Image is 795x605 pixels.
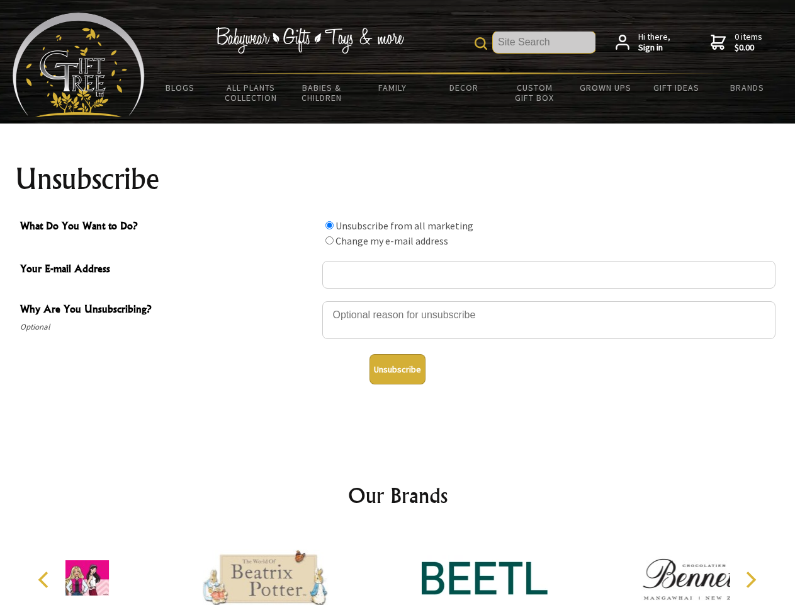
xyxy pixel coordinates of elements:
[215,27,404,54] img: Babywear - Gifts - Toys & more
[325,221,334,229] input: What Do You Want to Do?
[369,354,426,384] button: Unsubscribe
[616,32,670,54] a: Hi there,Sign in
[641,74,712,101] a: Gift Ideas
[735,42,762,54] strong: $0.00
[20,261,316,279] span: Your E-mail Address
[711,32,762,54] a: 0 items$0.00
[20,320,316,335] span: Optional
[31,566,59,594] button: Previous
[13,13,145,117] img: Babyware - Gifts - Toys and more...
[428,74,499,101] a: Decor
[335,219,473,232] label: Unsubscribe from all marketing
[735,31,762,54] span: 0 items
[322,261,775,289] input: Your E-mail Address
[20,301,316,320] span: Why Are You Unsubscribing?
[712,74,783,101] a: Brands
[493,32,595,53] input: Site Search
[25,480,770,510] h2: Our Brands
[216,74,287,111] a: All Plants Collection
[638,32,670,54] span: Hi there,
[286,74,358,111] a: Babies & Children
[145,74,216,101] a: BLOGS
[322,301,775,339] textarea: Why Are You Unsubscribing?
[325,236,334,245] input: What Do You Want to Do?
[358,74,429,101] a: Family
[499,74,570,111] a: Custom Gift Box
[335,234,448,247] label: Change my e-mail address
[475,37,487,50] img: product search
[20,218,316,236] span: What Do You Want to Do?
[638,42,670,54] strong: Sign in
[15,164,781,194] h1: Unsubscribe
[736,566,764,594] button: Next
[570,74,641,101] a: Grown Ups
